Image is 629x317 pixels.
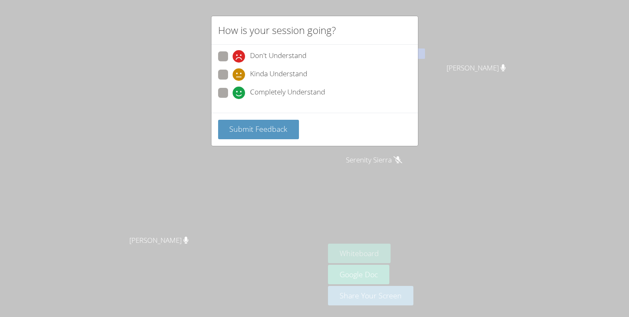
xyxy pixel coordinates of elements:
span: Kinda Understand [250,68,307,81]
span: Submit Feedback [229,124,287,134]
span: Don't Understand [250,50,306,63]
button: Submit Feedback [218,120,299,139]
span: Completely Understand [250,87,325,99]
h2: How is your session going? [218,23,336,38]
